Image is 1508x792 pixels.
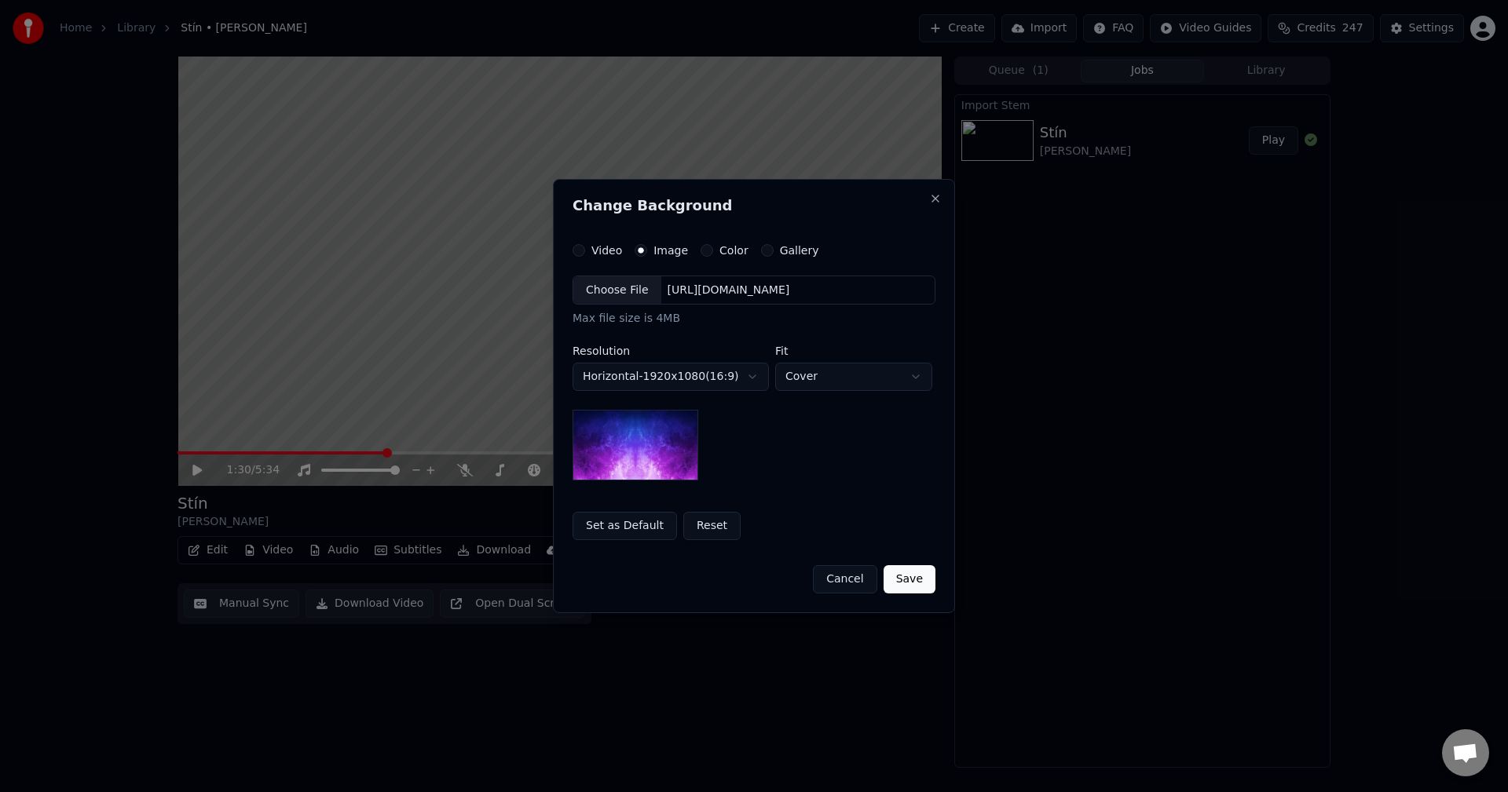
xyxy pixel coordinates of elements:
button: Set as Default [573,512,677,540]
h2: Change Background [573,199,935,213]
button: Cancel [813,565,877,593]
button: Save [884,565,935,593]
div: Max file size is 4MB [573,312,935,327]
label: Color [719,245,749,256]
label: Video [591,245,622,256]
label: Image [653,245,688,256]
button: Reset [683,512,741,540]
div: Choose File [573,276,661,305]
label: Fit [775,345,932,356]
div: [URL][DOMAIN_NAME] [661,283,796,298]
label: Resolution [573,345,769,356]
label: Gallery [780,245,819,256]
